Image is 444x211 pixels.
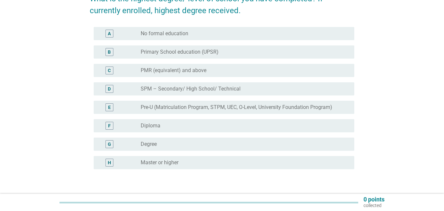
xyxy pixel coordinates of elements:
[363,197,385,202] p: 0 points
[108,104,111,111] div: E
[141,159,178,166] label: Master or higher
[108,86,111,92] div: D
[108,67,111,74] div: C
[141,86,241,92] label: SPM – Secondary/ High School/ Technical
[141,30,188,37] label: No formal education
[108,159,111,166] div: H
[141,141,157,147] label: Degree
[363,202,385,208] p: collected
[141,67,206,74] label: PMR (equivalent) and above
[141,104,332,111] label: Pre-U (Matriculation Program, STPM, UEC, O-Level, University Foundation Program)
[141,49,219,55] label: Primary School education (UPSR)
[108,49,111,56] div: B
[108,30,111,37] div: A
[108,141,111,148] div: G
[141,122,160,129] label: Diploma
[108,122,111,129] div: F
